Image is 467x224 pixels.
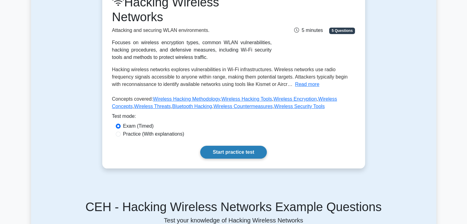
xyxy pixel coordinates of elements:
a: Wireless Encryption [273,96,317,102]
span: 5 minutes [294,28,323,33]
p: Concepts covered: , , , , , , , [112,95,355,113]
div: Test mode: [112,113,355,122]
h5: CEH - Hacking Wireless Networks Example Questions [38,199,429,214]
p: Test your knowledge of Hacking Wireless Networks [38,217,429,224]
span: Hacking wireless networks explores vulnerabilities in Wi-Fi infrastructures. Wireless networks us... [112,67,348,87]
p: Attacking and securing WLAN environments. [112,27,272,34]
a: Wireless Threats [134,104,171,109]
a: Bluetooth Hacking [172,104,212,109]
div: Focuses on wireless encryption types, common WLAN vulnerabilities, hacking procedures, and defens... [112,39,272,61]
span: 5 Questions [329,28,355,34]
a: Wireless Hacking Tools [221,96,272,102]
label: Practice (With explanations) [123,130,184,138]
a: Start practice test [200,146,267,159]
a: Wireless Hacking Methodology [153,96,220,102]
a: Wireless Countermeasures [213,104,273,109]
label: Exam (Timed) [123,122,154,130]
button: Read more [295,81,319,88]
a: Wireless Security Tools [274,104,325,109]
